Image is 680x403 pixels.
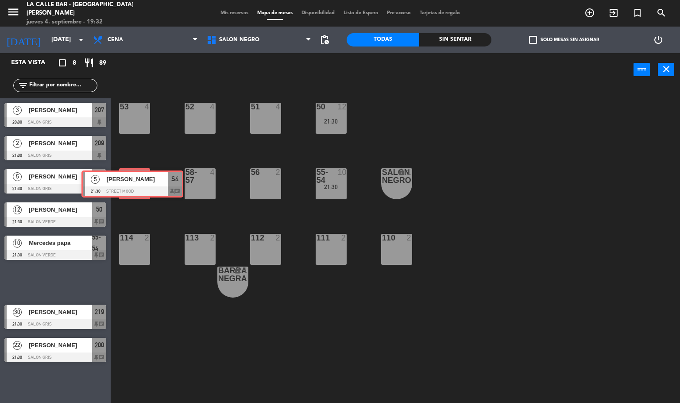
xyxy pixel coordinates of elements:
span: [PERSON_NAME] [29,205,92,214]
label: Solo mesas sin asignar [529,36,599,44]
i: arrow_drop_down [76,35,86,45]
span: SALON NEGRO [219,37,259,43]
input: Filtrar por nombre... [28,81,97,90]
span: 8 [73,58,76,68]
span: 210 [95,171,104,182]
div: SALON NEGRO [382,168,382,184]
span: 10 [13,239,22,248]
span: 209 [95,138,104,148]
div: 4 [210,103,216,111]
i: menu [7,5,20,19]
span: 3 [13,106,22,115]
span: check_box_outline_blank [529,36,537,44]
button: close [658,63,674,76]
span: [PERSON_NAME] [29,139,92,148]
div: 21:30 [316,184,347,190]
button: menu [7,5,20,22]
button: power_input [634,63,650,76]
div: 1 [243,267,248,275]
div: Sin sentar [419,33,492,46]
div: 10 [338,168,347,176]
span: Disponibilidad [297,11,339,15]
span: 50 [96,204,102,215]
div: BARRA NEGRA [218,267,219,283]
div: 2 [210,234,216,242]
i: filter_list [18,80,28,91]
span: Mapa de mesas [253,11,297,15]
span: [PERSON_NAME] [29,105,92,115]
i: restaurant [84,58,94,68]
i: crop_square [57,58,68,68]
div: 2 [341,234,347,242]
div: 2 [145,234,150,242]
div: 4 [210,168,216,176]
span: Cena [108,37,123,43]
span: pending_actions [319,35,330,45]
span: 200 [95,340,104,350]
span: 207 [95,105,104,115]
span: 5 [13,172,22,181]
i: turned_in_not [632,8,643,18]
i: exit_to_app [608,8,619,18]
span: 30 [13,308,22,317]
span: Mis reservas [216,11,253,15]
div: 12 [338,103,347,111]
div: 2 [276,168,281,176]
i: power_input [637,64,647,74]
div: 4 [145,103,150,111]
div: 2 [276,234,281,242]
span: Pre-acceso [382,11,415,15]
div: 2 [407,234,412,242]
div: 112 [251,234,251,242]
div: La Calle Bar - [GEOGRAPHIC_DATA][PERSON_NAME] [27,0,163,18]
span: Tarjetas de regalo [415,11,464,15]
i: lock [234,267,241,274]
span: 2 [13,139,22,148]
div: 21:30 [316,118,347,124]
div: 110 [382,234,382,242]
div: Esta vista [4,58,64,68]
span: 55-54 [92,232,106,254]
div: 56 [251,168,251,176]
i: power_settings_new [653,35,664,45]
div: Todas [347,33,419,46]
span: 12 [13,205,22,214]
span: 22 [13,341,22,350]
div: jueves 4. septiembre - 19:32 [27,18,163,27]
i: close [661,64,672,74]
span: 89 [99,58,106,68]
span: Lista de Espera [339,11,382,15]
i: search [656,8,667,18]
span: [PERSON_NAME] [29,341,92,350]
div: 4 [144,170,149,178]
span: [PERSON_NAME] [29,307,92,317]
span: Mercedes papa [29,238,92,248]
span: [PERSON_NAME] [29,172,92,181]
i: add_circle_outline [584,8,595,18]
span: 219 [95,306,104,317]
div: 1 [407,168,412,176]
div: 51 [251,103,251,111]
i: lock [398,168,405,176]
div: 4 [276,103,281,111]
